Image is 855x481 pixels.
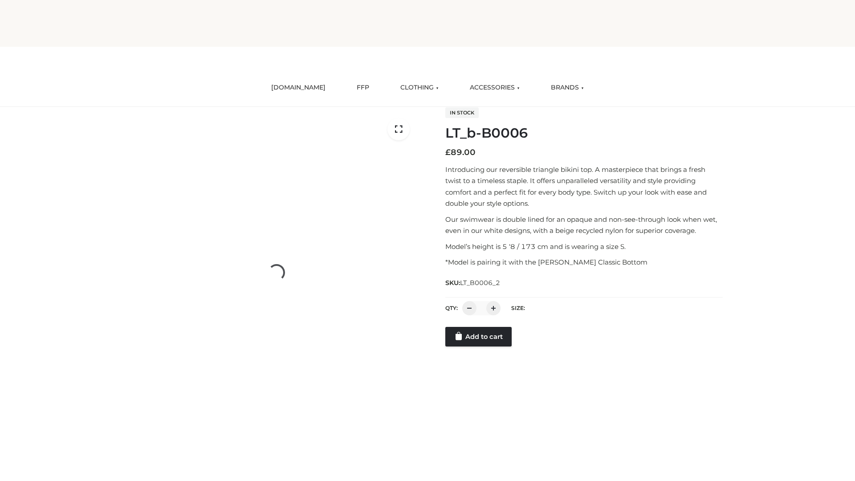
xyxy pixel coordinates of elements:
a: FFP [350,78,376,98]
p: Model’s height is 5 ‘8 / 173 cm and is wearing a size S. [445,241,723,253]
p: *Model is pairing it with the [PERSON_NAME] Classic Bottom [445,257,723,268]
a: BRANDS [544,78,590,98]
bdi: 89.00 [445,147,476,157]
p: Introducing our reversible triangle bikini top. A masterpiece that brings a fresh twist to a time... [445,164,723,209]
span: LT_B0006_2 [460,279,500,287]
h1: LT_b-B0006 [445,125,723,141]
span: SKU: [445,277,501,288]
a: [DOMAIN_NAME] [265,78,332,98]
span: In stock [445,107,479,118]
a: CLOTHING [394,78,445,98]
a: Add to cart [445,327,512,346]
label: Size: [511,305,525,311]
p: Our swimwear is double lined for an opaque and non-see-through look when wet, even in our white d... [445,214,723,236]
label: QTY: [445,305,458,311]
a: ACCESSORIES [463,78,526,98]
span: £ [445,147,451,157]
